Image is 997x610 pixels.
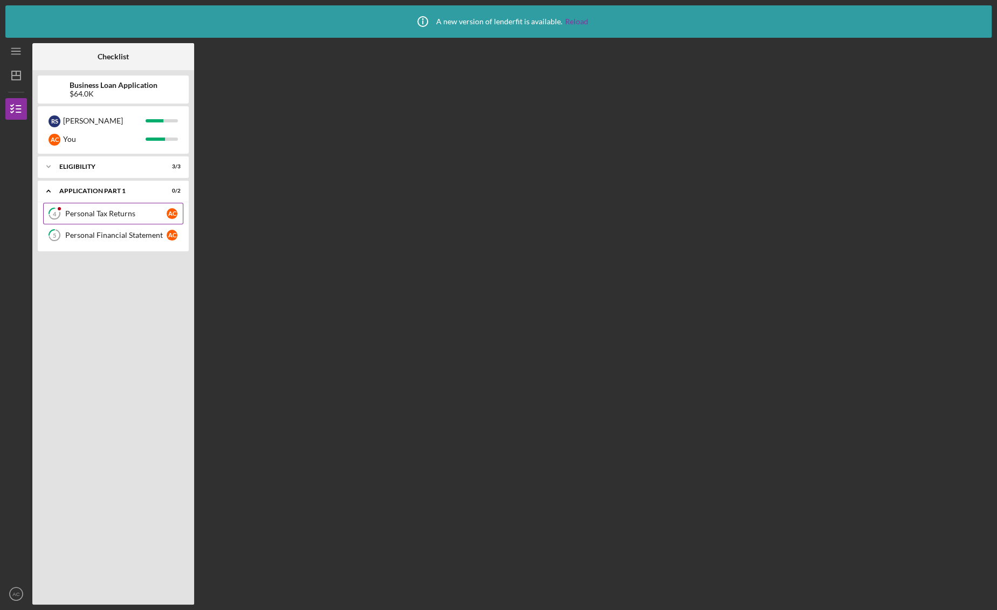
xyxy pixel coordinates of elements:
a: 5Personal Financial StatementAC [43,224,183,246]
b: Checklist [98,52,129,61]
tspan: 5 [53,232,56,239]
div: [PERSON_NAME] [63,112,146,130]
div: $64.0K [70,90,157,98]
b: Business Loan Application [70,81,157,90]
div: Eligibility [59,163,154,170]
tspan: 4 [53,210,57,217]
div: Personal Tax Returns [65,209,167,218]
div: A new version of lenderfit is available. [409,8,588,35]
div: 0 / 2 [161,188,181,194]
a: 4Personal Tax ReturnsAC [43,203,183,224]
div: A C [49,134,60,146]
button: AC [5,583,27,605]
text: AC [12,591,19,597]
a: Reload [565,17,588,26]
div: A C [167,230,177,241]
div: Personal Financial Statement [65,231,167,239]
div: Application Part 1 [59,188,154,194]
div: R S [49,115,60,127]
div: A C [167,208,177,219]
div: You [63,130,146,148]
div: 3 / 3 [161,163,181,170]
